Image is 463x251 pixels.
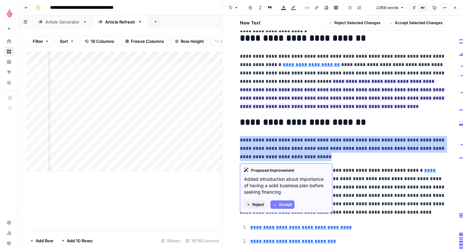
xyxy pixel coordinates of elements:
[36,237,53,244] span: Add Row
[326,19,384,27] button: Reject Selected Changes
[4,228,14,238] a: Usage
[386,19,446,27] button: Accept Selected Changes
[4,57,14,67] a: Insights
[4,238,14,248] button: Help + Support
[183,236,222,246] div: 16/16 Columns
[4,67,14,77] a: Opportunities
[4,46,14,57] a: Browse
[81,36,118,46] button: 16 Columns
[376,5,398,11] span: 2,958 words
[131,38,164,44] span: Freeze Columns
[45,19,80,25] div: Article Generator
[60,38,68,44] span: Sort
[4,5,14,21] button: Workspace: Lightspeed
[395,20,443,26] span: Accept Selected Changes
[240,20,260,26] h2: New Text
[4,77,14,88] a: Your Data
[67,237,93,244] span: Add 10 Rows
[26,236,57,246] button: Add Row
[4,36,14,46] a: Home
[121,36,168,46] button: Freeze Columns
[181,38,204,44] span: Row Height
[33,38,43,44] span: Filter
[57,236,96,246] button: Add 10 Rows
[4,217,14,228] a: Settings
[334,20,381,26] span: Reject Selected Changes
[33,15,93,28] a: Article Generator
[56,36,78,46] button: Sort
[373,4,407,12] button: 2,958 words
[105,19,135,25] div: Article Refresh
[171,36,208,46] button: Row Height
[29,36,53,46] button: Filter
[93,15,148,28] a: Article Refresh
[159,236,183,246] div: 9 Rows
[91,38,114,44] span: 16 Columns
[211,36,236,46] button: Undo
[4,7,15,19] img: Lightspeed Logo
